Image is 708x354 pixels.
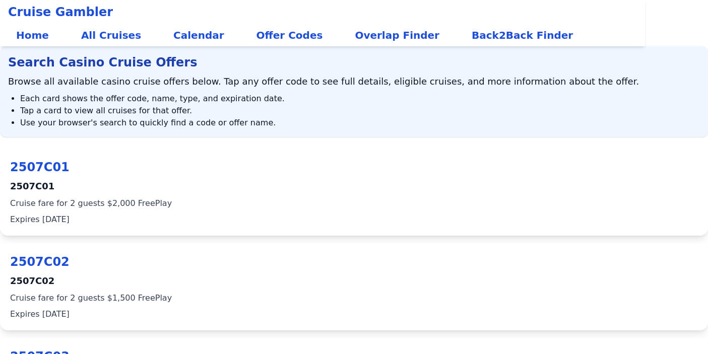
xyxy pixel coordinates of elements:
[20,117,700,129] li: Use your browser's search to quickly find a code or offer name.
[165,24,232,46] a: Calendar
[8,54,700,70] h1: Search Casino Cruise Offers
[10,179,698,193] span: 2507C01
[10,214,698,226] span: Expires [DATE]
[464,24,581,46] a: Back2Back Finder
[8,24,637,46] div: Main navigation links
[347,24,447,46] a: Overlap Finder
[248,24,331,46] a: Offer Codes
[10,292,698,304] span: Cruise fare for 2 guests $1,500 FreePlay
[10,159,698,175] span: 2507C01
[10,308,698,320] span: Expires [DATE]
[10,274,698,288] span: 2507C02
[73,24,149,46] a: All Cruises
[20,93,700,105] li: Each card shows the offer code, name, type, and expiration date.
[10,197,698,209] span: Cruise fare for 2 guests $2,000 FreePlay
[8,24,57,46] a: Home
[8,4,113,20] span: Cruise Gambler
[20,105,700,117] li: Tap a card to view all cruises for that offer.
[8,75,700,89] p: Browse all available casino cruise offers below. Tap any offer code to see full details, eligible...
[10,254,698,270] span: 2507C02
